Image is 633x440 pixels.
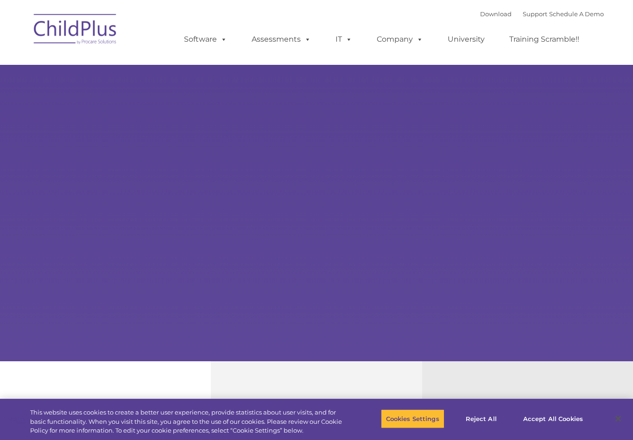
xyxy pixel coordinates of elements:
[518,409,588,428] button: Accept All Cookies
[29,7,122,54] img: ChildPlus by Procare Solutions
[326,30,361,49] a: IT
[549,10,604,18] a: Schedule A Demo
[500,30,589,49] a: Training Scramble!!
[452,409,510,428] button: Reject All
[242,30,320,49] a: Assessments
[381,409,444,428] button: Cookies Settings
[480,10,512,18] a: Download
[175,30,236,49] a: Software
[523,10,547,18] a: Support
[438,30,494,49] a: University
[367,30,432,49] a: Company
[480,10,604,18] font: |
[608,409,628,429] button: Close
[30,408,348,435] div: This website uses cookies to create a better user experience, provide statistics about user visit...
